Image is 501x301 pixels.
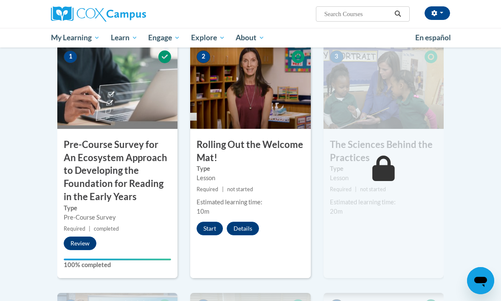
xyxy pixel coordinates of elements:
span: | [222,186,224,192]
div: Pre-Course Survey [64,213,171,222]
span: not started [227,186,253,192]
span: 2 [197,50,210,63]
a: Cox Campus [51,6,175,22]
span: About [236,33,265,43]
a: Learn [105,28,143,47]
div: Lesson [330,173,437,183]
span: Required [64,226,85,232]
span: 1 [64,50,77,63]
div: Estimated learning time: [197,198,304,207]
button: Account Settings [425,6,450,20]
label: Type [197,164,304,173]
button: Search [391,9,404,19]
button: Review [64,237,96,250]
label: Type [64,203,171,213]
span: Required [197,186,218,192]
span: Learn [111,33,138,43]
iframe: Schaltfläche zum Öffnen des Messaging-Fensters [467,267,494,294]
a: En español [410,29,456,47]
button: Start [197,222,223,235]
label: 100% completed [64,260,171,270]
span: | [89,226,90,232]
img: Course Image [190,44,310,129]
span: | [355,186,357,192]
span: 3 [330,50,343,63]
span: completed [94,226,119,232]
a: Explore [186,28,231,47]
a: My Learning [45,28,105,47]
img: Cox Campus [51,6,146,22]
h3: The Sciences Behind the Practices [324,138,444,164]
div: Main menu [45,28,456,47]
span: My Learning [51,33,100,43]
div: Your progress [64,259,171,260]
input: Search Courses [324,9,391,19]
span: Engage [148,33,180,43]
span: Required [330,186,352,192]
a: About [231,28,270,47]
img: Course Image [57,44,177,129]
a: Engage [143,28,186,47]
span: not started [360,186,386,192]
label: Type [330,164,437,173]
span: 10m [197,208,209,215]
img: Course Image [324,44,444,129]
span: 20m [330,208,343,215]
h3: Pre-Course Survey for An Ecosystem Approach to Developing the Foundation for Reading in the Early... [57,138,177,203]
div: Estimated learning time: [330,198,437,207]
button: Details [227,222,259,235]
div: Lesson [197,173,304,183]
span: Explore [191,33,225,43]
span: En español [415,33,451,42]
h3: Rolling Out the Welcome Mat! [190,138,310,164]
